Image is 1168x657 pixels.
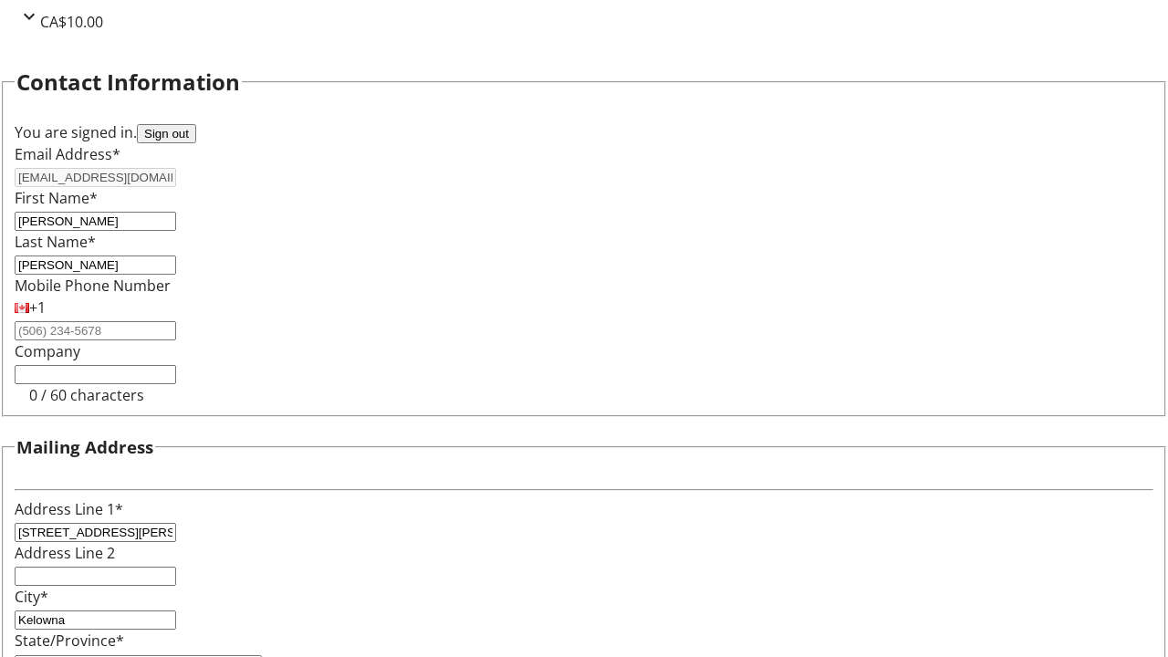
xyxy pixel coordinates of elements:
[15,188,98,208] label: First Name*
[137,124,196,143] button: Sign out
[15,144,120,164] label: Email Address*
[15,543,115,563] label: Address Line 2
[15,321,176,340] input: (506) 234-5678
[15,499,123,519] label: Address Line 1*
[40,12,103,32] span: CA$10.00
[16,66,240,99] h2: Contact Information
[15,276,171,296] label: Mobile Phone Number
[15,587,48,607] label: City*
[15,121,1153,143] div: You are signed in.
[15,610,176,630] input: City
[29,385,144,405] tr-character-limit: 0 / 60 characters
[15,232,96,252] label: Last Name*
[16,434,153,460] h3: Mailing Address
[15,523,176,542] input: Address
[15,341,80,361] label: Company
[15,631,124,651] label: State/Province*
